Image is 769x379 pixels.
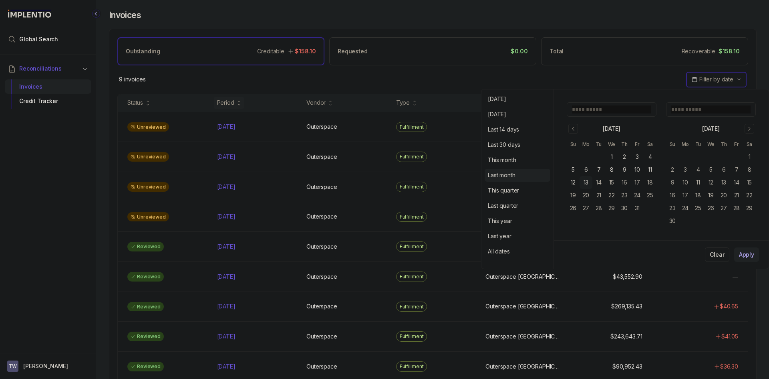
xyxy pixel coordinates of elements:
button: 8 [605,163,618,176]
button: 21 [730,189,743,202]
li: Menu Item Selection Yesterday [485,108,550,121]
button: 1 [605,150,618,163]
th: Thursday [618,138,631,150]
button: 3 [679,163,692,176]
button: 9 [666,176,679,189]
p: [DATE] [217,363,236,371]
button: 21 [592,189,605,202]
button: 2 [618,150,631,163]
button: 10 [631,163,644,176]
button: 22 [743,189,756,202]
p: Fulfillment [400,243,424,251]
div: Remaining page entries [119,75,146,83]
p: Creditable [257,47,284,55]
div: Reviewed [127,242,164,251]
div: Reviewed [127,362,164,371]
p: $41.05 [721,332,738,340]
p: Fulfillment [400,303,424,311]
button: Go to previous month [568,124,578,134]
p: All dates [488,247,510,255]
th: Tuesday [692,138,705,150]
button: 25 [644,189,656,202]
p: $40.65 [720,302,738,310]
button: 26 [705,202,717,215]
p: [PERSON_NAME] [23,362,68,370]
div: [DATE] [603,125,620,133]
button: 8 [743,163,756,176]
li: Menu Item Selection This year [485,215,550,227]
button: 30 [666,215,679,227]
p: $90,952.43 [612,363,642,371]
p: Outerspace [306,332,337,340]
li: Menu Item Selection All dates [485,245,550,258]
th: Monday [679,138,692,150]
span: Reconciliations [19,65,62,73]
button: 12 [705,176,717,189]
li: Menu Item Selection Last year [485,230,550,243]
div: [DATE] [702,125,720,133]
p: $43,552.90 [613,273,642,281]
th: Tuesday [592,138,605,150]
button: 10 [679,176,692,189]
p: $36.30 [720,363,738,371]
p: Fulfillment [400,183,424,191]
p: Requested [338,47,368,55]
button: 6 [580,163,592,176]
button: 17 [679,189,692,202]
th: Friday [631,138,644,150]
button: 20 [580,189,592,202]
button: Reconciliations [5,60,91,77]
li: Menu Item Selection Last month [485,169,550,182]
li: Menu Item Selection This quarter [485,184,550,197]
button: 27 [717,202,730,215]
div: Unreviewed [127,152,169,162]
button: 18 [644,176,656,189]
th: Thursday [717,138,730,150]
button: 16 [666,189,679,202]
button: 4 [644,150,656,163]
div: Vendor [306,99,326,107]
button: 1 [743,150,756,163]
th: Saturday [644,138,656,150]
p: 9 invoices [119,75,146,83]
button: 6 [717,163,730,176]
span: User initials [7,361,18,372]
div: Reviewed [127,332,164,341]
p: Outerspace [GEOGRAPHIC_DATA] [485,273,559,281]
p: Outerspace [306,243,337,251]
button: 22 [605,189,618,202]
p: Outerspace [306,363,337,371]
p: [DATE] [488,110,506,118]
span: Filter by date [699,76,733,83]
button: 28 [592,202,605,215]
button: 7 [730,163,743,176]
button: Clear [705,247,729,262]
button: 2 [666,163,679,176]
button: Date Range Picker [686,72,747,87]
p: — [733,273,738,281]
button: 28 [730,202,743,215]
li: Menu Item Selection Last 14 days [485,123,550,136]
p: Outerspace [306,213,337,221]
button: 14 [592,176,605,189]
button: 24 [631,189,644,202]
p: Outerspace [306,153,337,161]
div: Reconciliations [5,78,91,110]
div: Credit Tracker [11,94,85,108]
button: 3 [631,150,644,163]
p: [DATE] [217,302,236,310]
button: 11 [644,163,656,176]
th: Sunday [567,138,580,150]
button: 23 [666,202,679,215]
button: 4 [692,163,705,176]
p: [DATE] [488,95,506,103]
button: Go to next month [745,124,754,134]
th: Monday [580,138,592,150]
p: $158.10 [719,47,740,55]
button: 19 [705,189,717,202]
div: Reviewed [127,272,164,282]
p: Fulfillment [400,123,424,131]
p: Last 14 days [488,126,519,134]
button: 20 [717,189,730,202]
button: 13 [580,176,592,189]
